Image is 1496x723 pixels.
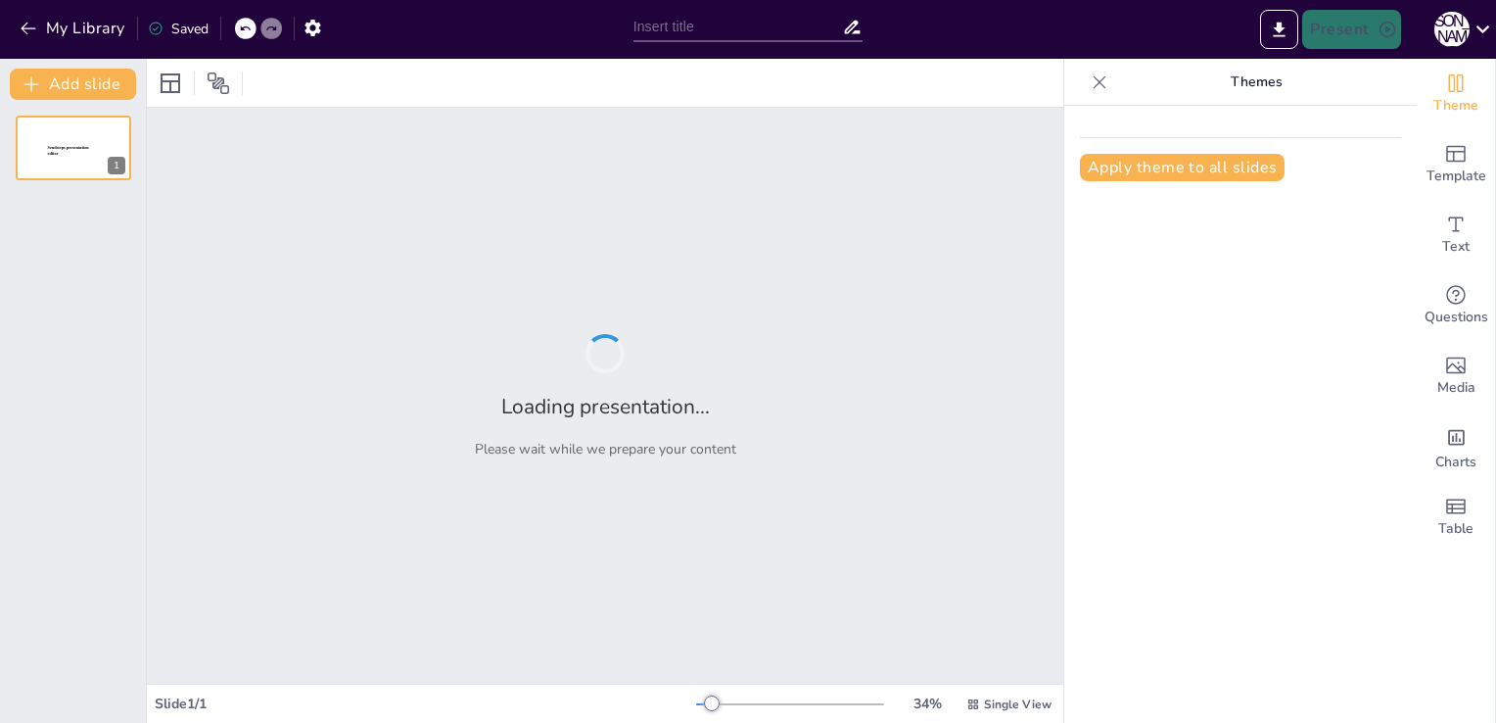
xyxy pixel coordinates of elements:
[1426,166,1486,187] span: Template
[1425,307,1488,328] span: Questions
[984,697,1052,712] span: Single View
[155,695,696,713] div: Slide 1 / 1
[155,68,186,99] div: Layout
[48,146,89,157] span: Sendsteps presentation editor
[1433,95,1478,117] span: Theme
[1417,200,1495,270] div: Add text boxes
[108,157,125,174] div: 1
[501,393,710,420] h2: Loading presentation...
[1417,59,1495,129] div: Change the overall theme
[15,13,133,44] button: My Library
[1434,10,1470,49] button: [PERSON_NAME]
[1115,59,1397,106] p: Themes
[207,72,230,95] span: Position
[1438,518,1473,540] span: Table
[1260,10,1298,49] button: Export to PowerPoint
[904,695,951,713] div: 34 %
[1417,411,1495,482] div: Add charts and graphs
[633,13,843,41] input: Insert title
[10,69,136,100] button: Add slide
[1417,482,1495,553] div: Add a table
[148,20,209,38] div: Saved
[1417,341,1495,411] div: Add images, graphics, shapes or video
[1417,270,1495,341] div: Get real-time input from your audience
[16,116,131,180] div: 1
[1302,10,1400,49] button: Present
[1442,236,1470,258] span: Text
[475,440,736,458] p: Please wait while we prepare your content
[1417,129,1495,200] div: Add ready made slides
[1434,12,1470,47] div: [PERSON_NAME]
[1435,452,1476,473] span: Charts
[1080,154,1285,181] button: Apply theme to all slides
[1437,377,1475,399] span: Media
